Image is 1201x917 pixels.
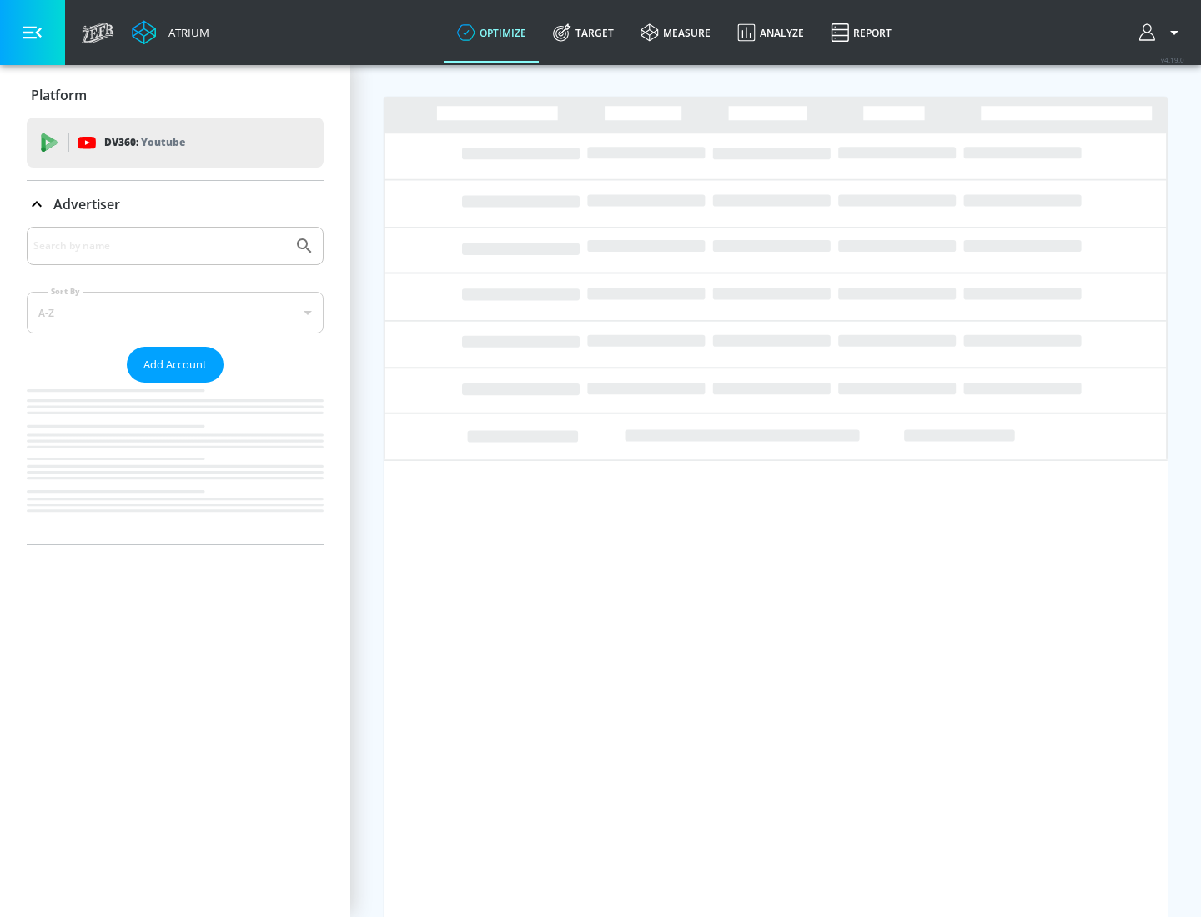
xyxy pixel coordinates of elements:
label: Sort By [48,286,83,297]
span: Add Account [143,355,207,374]
input: Search by name [33,235,286,257]
a: Report [817,3,905,63]
p: Platform [31,86,87,104]
a: Target [540,3,627,63]
span: v 4.19.0 [1161,55,1184,64]
button: Add Account [127,347,224,383]
a: optimize [444,3,540,63]
div: Platform [27,72,324,118]
p: Advertiser [53,195,120,213]
p: Youtube [141,133,185,151]
div: DV360: Youtube [27,118,324,168]
div: A-Z [27,292,324,333]
p: DV360: [104,133,185,152]
a: Atrium [132,20,209,45]
div: Advertiser [27,227,324,544]
nav: list of Advertiser [27,383,324,544]
a: Analyze [724,3,817,63]
div: Advertiser [27,181,324,228]
div: Atrium [162,25,209,40]
a: measure [627,3,724,63]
